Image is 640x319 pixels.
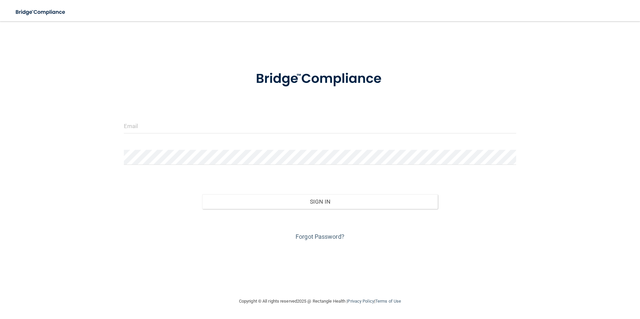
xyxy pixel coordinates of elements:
[198,291,442,312] div: Copyright © All rights reserved 2025 @ Rectangle Health | |
[10,5,72,19] img: bridge_compliance_login_screen.278c3ca4.svg
[124,118,516,133] input: Email
[242,62,398,96] img: bridge_compliance_login_screen.278c3ca4.svg
[375,299,401,304] a: Terms of Use
[347,299,374,304] a: Privacy Policy
[296,233,344,240] a: Forgot Password?
[202,194,438,209] button: Sign In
